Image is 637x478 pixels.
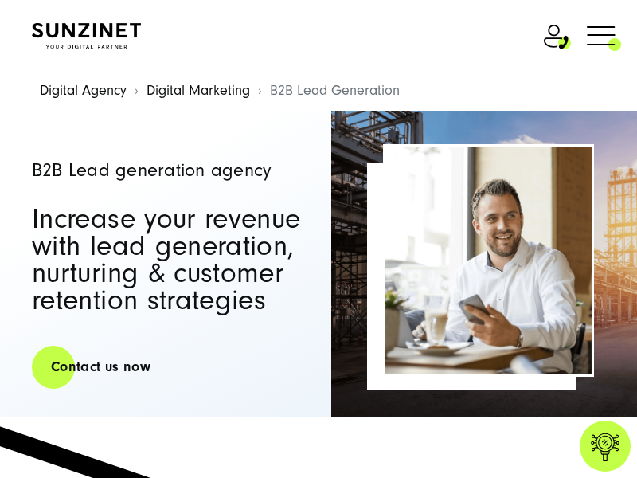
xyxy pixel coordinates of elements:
[32,206,303,315] h2: Increase your revenue with lead generation, nurturing & customer retention strategies
[147,82,250,99] a: Digital Marketing
[32,162,303,180] h1: B2B Lead generation agency
[32,344,170,390] a: Contact us now
[40,82,127,99] a: Digital Agency
[331,111,637,417] img: B2B Lead Generation agency SUNZINET
[32,23,141,49] img: SUNZINET Full Service Digital Agentur
[385,147,592,374] img: Full-Service Digitalagentur SUNZINET - Lead Generation Agency SUNZINET GmbH
[270,82,400,99] span: B2B Lead Generation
